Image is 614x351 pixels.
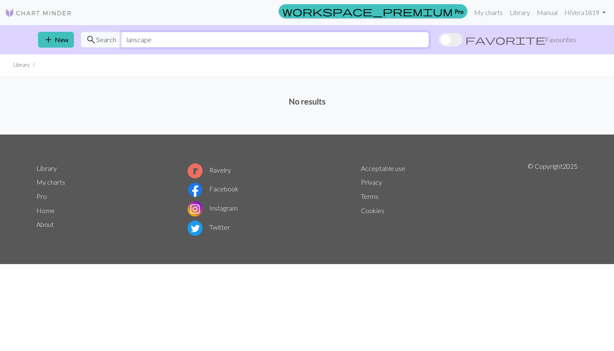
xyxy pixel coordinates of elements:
[533,4,561,21] a: Manual
[528,161,578,237] p: © Copyright 2025
[43,34,53,46] span: add
[361,206,384,214] a: Cookies
[279,4,467,18] a: Pro
[188,166,231,174] a: Ravelry
[36,164,57,172] a: Library
[361,178,382,186] a: Privacy
[561,4,609,21] a: HiVera1819
[282,5,453,17] span: workspace_premium
[5,8,72,18] img: Logo
[188,201,203,216] img: Instagram logo
[38,32,74,48] button: New
[188,185,238,193] a: Facebook
[13,61,30,69] li: Library
[188,223,230,231] a: Twitter
[188,204,238,212] a: Instagram
[361,164,405,172] a: Acceptable use
[36,178,65,186] a: My charts
[361,192,378,200] a: Terms
[36,192,47,200] a: Pro
[471,4,506,21] a: My charts
[188,163,203,178] img: Ravelry logo
[188,221,203,236] img: Twitter logo
[36,220,54,228] a: About
[506,4,533,21] a: Library
[188,182,203,197] img: Facebook logo
[465,34,545,46] span: favorite
[96,35,116,45] span: Search
[545,35,576,45] span: Favourites
[439,32,576,48] label: Show favourites
[86,34,96,46] span: search
[36,206,55,214] a: Home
